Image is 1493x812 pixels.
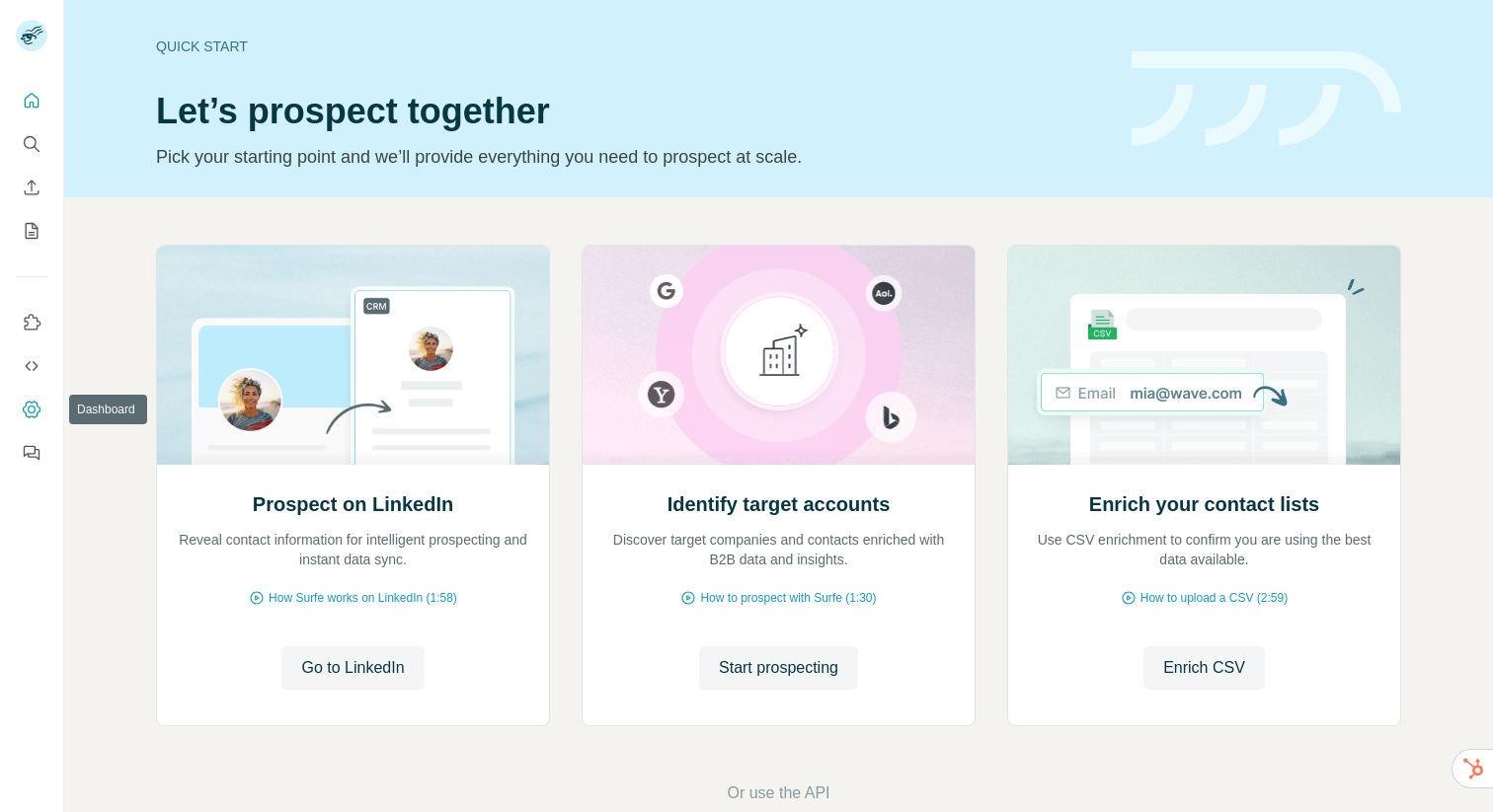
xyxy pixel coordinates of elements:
h2: Identify target accounts [668,490,891,518]
button: Feedback [16,435,47,471]
button: Quick start [16,83,47,118]
button: Enrich CSV [16,170,47,205]
button: Use Surfe API [16,348,47,384]
p: Reveal contact information for intelligent prospecting and instant data sync. [177,530,529,569]
button: Or use the API [727,781,829,805]
button: Enrich CSV [1143,646,1265,690]
button: My lists [16,213,47,249]
button: Go to LinkedIn [281,646,424,690]
h2: Enrich your contact lists [1089,490,1319,518]
img: Prospect on LinkedIn [156,246,550,465]
span: Enrich CSV [1163,656,1245,680]
button: Dashboard [16,392,47,427]
img: Enrich your contact lists [1007,246,1401,465]
p: Pick your starting point and we’ll provide everything you need to prospect at scale. [156,143,1108,171]
button: Use Surfe on LinkedIn [16,305,47,340]
span: How Surfe works on LinkedIn (1:58) [269,589,457,607]
h1: Let’s prospect together [156,92,1108,131]
p: Use CSV enrichment to confirm you are using the best data available. [1028,530,1380,569]
span: Start prospecting [719,656,838,680]
button: Search [16,126,47,162]
img: Identify target accounts [582,246,976,465]
img: banner [1132,51,1401,147]
span: How to upload a CSV (2:59) [1140,589,1288,607]
p: Discover target companies and contacts enriched with B2B data and insights. [602,530,955,569]
span: Go to LinkedIn [301,656,404,680]
button: Start prospecting [699,646,858,690]
span: How to prospect with Surfe (1:30) [700,589,876,607]
div: Quick start [156,37,1108,56]
h2: Prospect on LinkedIn [253,490,453,518]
